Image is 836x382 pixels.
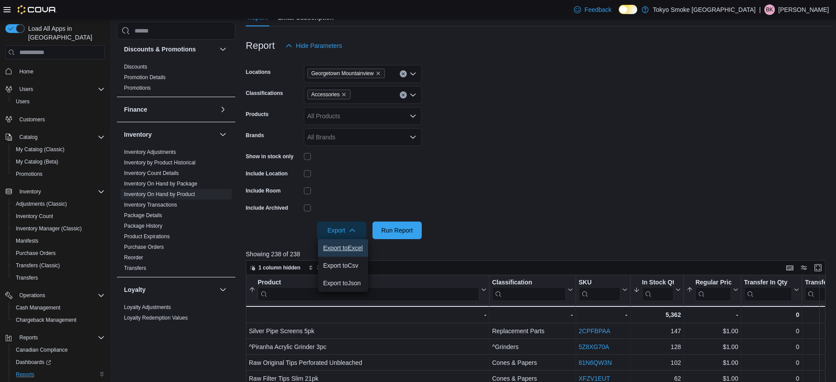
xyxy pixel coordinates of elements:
a: Transfers [12,273,41,283]
span: Manifests [16,237,38,244]
span: Catalog [19,134,37,141]
span: Loyalty Redemption Values [124,314,188,321]
a: Transfers [124,265,146,271]
a: Reports [12,369,38,380]
label: Include Archived [246,204,288,211]
label: Include Room [246,187,281,194]
span: Transfers [16,274,38,281]
span: Georgetown Mountainview [311,69,374,78]
button: Classification [492,279,573,301]
button: Product [249,279,486,301]
button: Users [9,95,108,108]
a: Cash Management [12,302,64,313]
button: Discounts & Promotions [218,44,228,55]
button: Loyalty [124,285,216,294]
div: 0 [744,358,799,368]
button: Discounts & Promotions [124,45,216,54]
div: 128 [633,342,681,353]
button: Transfers [9,272,108,284]
span: Accessories [307,90,351,99]
button: Reports [16,332,41,343]
div: 0 [744,309,799,320]
button: Manifests [9,235,108,247]
img: Cova [18,5,57,14]
span: Chargeback Management [12,315,105,325]
button: Inventory Count [9,210,108,222]
a: Purchase Orders [124,244,164,250]
div: 102 [633,358,681,368]
a: Discounts [124,64,147,70]
button: Inventory [218,129,228,140]
a: Transfers (Classic) [12,260,63,271]
div: Replacement Parts [492,326,573,337]
span: Canadian Compliance [16,346,68,353]
span: Inventory Count Details [124,170,179,177]
span: Operations [16,290,105,301]
button: 1 column hidden [246,262,304,273]
span: Inventory On Hand by Package [124,180,197,187]
span: Purchase Orders [12,248,105,258]
div: 0 [744,326,799,337]
a: Home [16,66,37,77]
span: 1 column hidden [259,264,300,271]
span: 3 fields sorted [317,264,353,271]
span: Product Expirations [124,233,170,240]
span: Promotions [16,171,43,178]
span: Cash Management [16,304,60,311]
button: Operations [2,289,108,302]
div: SKU [579,279,621,287]
div: Raw Original Tips Perforated Unbleached [249,358,486,368]
button: Regular Price [686,279,738,301]
span: BK [766,4,773,15]
span: Feedback [584,5,611,14]
span: Inventory On Hand by Product [124,191,195,198]
div: Transfer In Qty [744,279,792,301]
span: Inventory Count [12,211,105,222]
button: 3 fields sorted [305,262,356,273]
button: Keyboard shortcuts [785,262,795,273]
a: Inventory Count Details [124,170,179,176]
a: Adjustments (Classic) [12,199,70,209]
button: Remove Georgetown Mountainview from selection in this group [376,71,381,76]
button: Catalog [16,132,41,142]
button: Open list of options [409,91,416,98]
a: Dashboards [12,357,55,367]
span: Chargeback Management [16,317,77,324]
div: Classification [492,279,566,301]
div: $1.00 [686,342,738,353]
div: - [248,309,486,320]
a: Purchase Orders [12,248,59,258]
label: Locations [246,69,271,76]
span: Dashboards [12,357,105,367]
button: Finance [124,105,216,114]
span: Export to Json [323,280,363,287]
button: Clear input [400,70,407,77]
button: Reports [2,331,108,344]
div: In Stock Qty [642,279,674,301]
div: 0 [744,342,799,353]
button: Inventory Manager (Classic) [9,222,108,235]
a: Inventory Adjustments [124,149,176,155]
span: Export [322,222,361,239]
button: Export [317,222,366,239]
button: Transfers (Classic) [9,259,108,272]
span: Users [12,96,105,107]
span: Adjustments (Classic) [12,199,105,209]
a: Chargeback Management [12,315,80,325]
button: Users [2,83,108,95]
a: Inventory Count [12,211,57,222]
a: 2CPFBPAA [579,328,610,335]
p: Showing 238 of 238 [246,250,832,258]
label: Brands [246,132,264,139]
span: Purchase Orders [124,244,164,251]
span: Run Report [381,226,413,235]
span: Customers [16,114,105,125]
button: Cash Management [9,302,108,314]
button: Export toExcel [318,239,368,257]
a: My Catalog (Beta) [12,156,62,167]
a: Promotions [124,85,151,91]
div: Regular Price [695,279,731,287]
span: Inventory Adjustments [124,149,176,156]
span: Manifests [12,236,105,246]
span: Users [16,84,105,95]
